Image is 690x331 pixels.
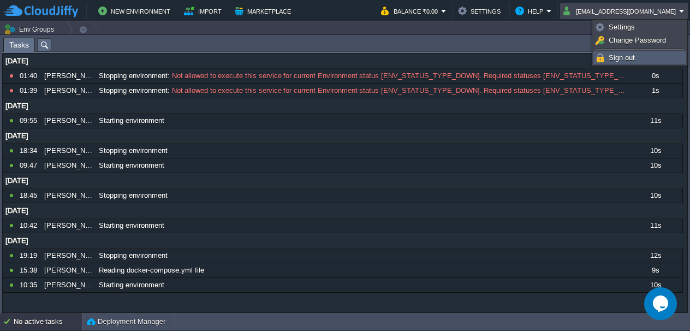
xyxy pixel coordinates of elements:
[609,36,666,44] span: Change Password
[628,249,682,263] div: 12s
[41,263,95,277] div: [PERSON_NAME]
[14,313,82,330] div: No active tasks
[20,218,40,233] div: 10:42
[609,54,635,62] span: Sign out
[515,4,546,17] button: Help
[628,69,682,83] div: 0s
[20,114,40,128] div: 09:55
[99,86,168,96] span: Stopping environment
[381,4,441,17] button: Balance ₹0.00
[644,287,679,320] iframe: chat widget
[628,218,682,233] div: 11s
[99,221,164,230] span: Starting environment
[99,191,168,200] span: Stopping environment
[235,4,294,17] button: Marketplace
[170,71,626,81] span: Not allowed to execute this service for current Environment status [ENV_STATUS_TYPE_DOWN]. Requir...
[3,234,682,248] div: [DATE]
[3,54,682,68] div: [DATE]
[628,278,682,292] div: 10s
[628,84,682,98] div: 1s
[20,84,40,98] div: 01:39
[20,144,40,158] div: 18:34
[3,129,682,143] div: [DATE]
[41,69,95,83] div: [PERSON_NAME]
[99,280,164,290] span: Starting environment
[628,188,682,203] div: 10s
[99,71,168,81] span: Stopping environment
[20,158,40,173] div: 09:47
[41,218,95,233] div: [PERSON_NAME]
[628,144,682,158] div: 10s
[41,84,95,98] div: [PERSON_NAME]
[184,4,225,17] button: Import
[9,38,29,52] span: Tasks
[96,84,627,98] div: :
[41,114,95,128] div: [PERSON_NAME]
[87,316,165,327] button: Deployment Manager
[20,278,40,292] div: 10:35
[41,158,95,173] div: [PERSON_NAME]
[41,188,95,203] div: [PERSON_NAME]
[99,146,168,156] span: Stopping environment
[20,69,40,83] div: 01:40
[170,86,626,96] span: Not allowed to execute this service for current Environment status [ENV_STATUS_TYPE_DOWN]. Requir...
[99,251,168,261] span: Stopping environment
[4,22,58,37] button: Env Groups
[628,158,682,173] div: 10s
[96,69,627,83] div: :
[20,188,40,203] div: 18:45
[3,174,682,188] div: [DATE]
[628,114,682,128] div: 11s
[628,263,682,277] div: 9s
[41,249,95,263] div: [PERSON_NAME]
[99,265,204,275] span: Reading docker-compose.yml file
[98,4,174,17] button: New Environment
[3,204,682,218] div: [DATE]
[41,278,95,292] div: [PERSON_NAME]
[20,263,40,277] div: 15:38
[4,4,78,18] img: CloudJiffy
[594,21,686,33] a: Settings
[563,4,679,17] button: [EMAIL_ADDRESS][DOMAIN_NAME]
[99,116,164,126] span: Starting environment
[594,34,686,46] a: Change Password
[458,4,504,17] button: Settings
[41,144,95,158] div: [PERSON_NAME]
[20,249,40,263] div: 19:19
[99,161,164,170] span: Starting environment
[609,23,635,31] span: Settings
[3,99,682,113] div: [DATE]
[594,52,686,64] a: Sign out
